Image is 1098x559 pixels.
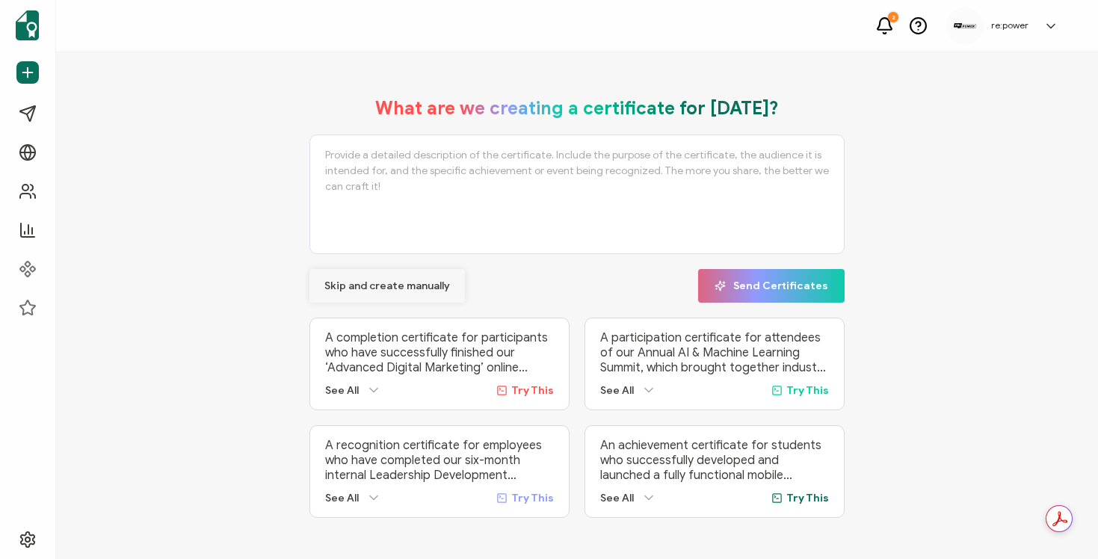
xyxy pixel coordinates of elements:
span: Skip and create manually [324,281,450,291]
iframe: Chat Widget [1023,487,1098,559]
p: A recognition certificate for employees who have completed our six-month internal Leadership Deve... [325,438,554,483]
p: A completion certificate for participants who have successfully finished our ‘Advanced Digital Ma... [325,330,554,375]
p: An achievement certificate for students who successfully developed and launched a fully functiona... [600,438,829,483]
button: Skip and create manually [309,269,465,303]
span: Try This [511,384,554,397]
span: Send Certificates [715,280,828,291]
p: A participation certificate for attendees of our Annual AI & Machine Learning Summit, which broug... [600,330,829,375]
span: Try This [786,492,829,504]
span: See All [600,384,634,397]
span: See All [600,492,634,504]
span: Try This [511,492,554,504]
h5: re:power [991,20,1028,31]
span: See All [325,384,359,397]
div: 2 [888,12,898,22]
img: f22175b6-1027-44a4-a62f-d54cd5e72cef.png [954,23,976,29]
h1: What are we creating a certificate for [DATE]? [375,97,779,120]
img: sertifier-logomark-colored.svg [16,10,39,40]
span: See All [325,492,359,504]
span: Try This [786,384,829,397]
button: Send Certificates [698,269,845,303]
